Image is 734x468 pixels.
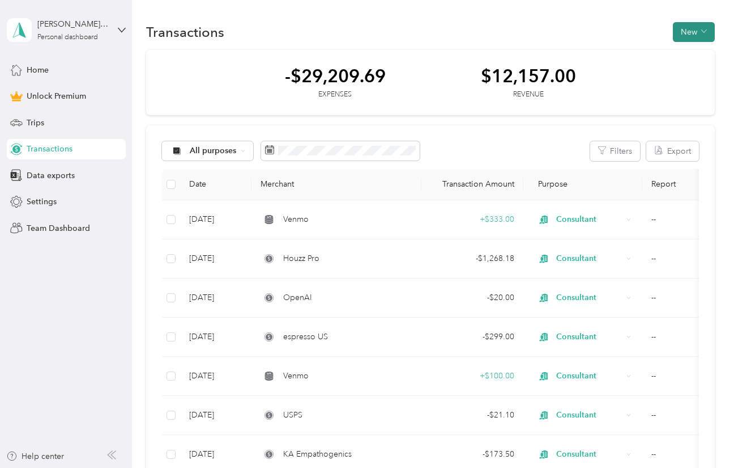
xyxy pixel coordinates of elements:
[283,213,309,226] span: Venmo
[673,22,715,42] button: New
[180,396,251,435] td: [DATE]
[27,170,75,182] span: Data exports
[421,169,523,200] th: Transaction Amount
[430,292,514,304] div: - $20.00
[27,196,57,208] span: Settings
[285,66,386,86] div: -$29,209.69
[180,200,251,239] td: [DATE]
[556,448,622,461] span: Consultant
[37,18,108,30] div: [PERSON_NAME][EMAIL_ADDRESS][DOMAIN_NAME]
[146,26,224,38] h1: Transactions
[283,448,352,461] span: KA Empathogenics
[283,409,302,421] span: USPS
[430,409,514,421] div: - $21.10
[285,90,386,100] div: Expenses
[430,448,514,461] div: - $173.50
[27,222,90,234] span: Team Dashboard
[190,147,237,155] span: All purposes
[556,409,622,421] span: Consultant
[430,370,514,382] div: + $100.00
[556,292,622,304] span: Consultant
[283,370,309,382] span: Venmo
[27,143,72,155] span: Transactions
[283,292,312,304] span: OpenAI
[37,34,98,41] div: Personal dashboard
[590,141,640,161] button: Filters
[27,64,49,76] span: Home
[251,169,421,200] th: Merchant
[556,213,622,226] span: Consultant
[556,252,622,265] span: Consultant
[180,169,251,200] th: Date
[532,179,568,189] span: Purpose
[556,331,622,343] span: Consultant
[556,370,622,382] span: Consultant
[481,90,576,100] div: Revenue
[430,252,514,265] div: - $1,268.18
[481,66,576,86] div: $12,157.00
[27,117,44,129] span: Trips
[180,239,251,279] td: [DATE]
[180,357,251,396] td: [DATE]
[430,213,514,226] div: + $333.00
[671,404,734,468] iframe: Everlance-gr Chat Button Frame
[283,252,319,265] span: Houzz Pro
[180,279,251,318] td: [DATE]
[430,331,514,343] div: - $299.00
[283,331,328,343] span: espresso US
[646,141,699,161] button: Export
[180,318,251,357] td: [DATE]
[6,450,64,462] button: Help center
[27,90,86,102] span: Unlock Premium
